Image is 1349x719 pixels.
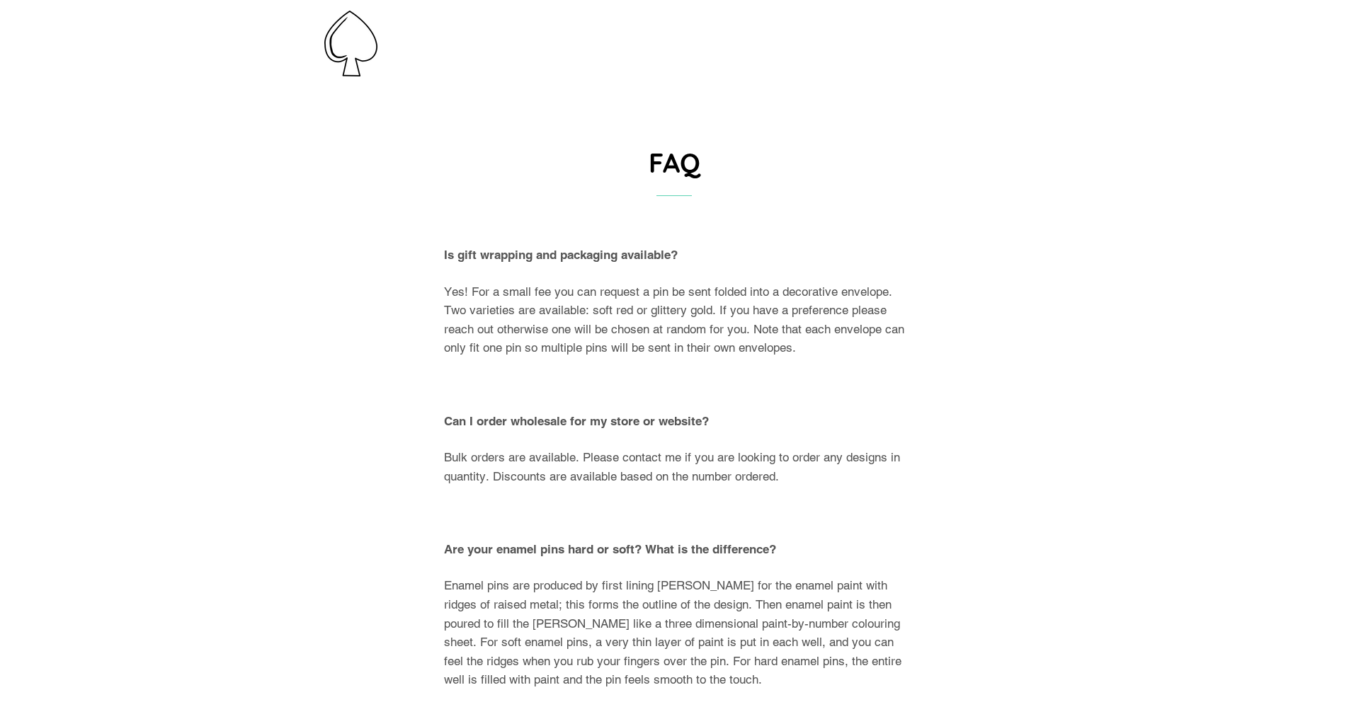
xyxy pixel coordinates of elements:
[384,144,964,181] h1: FAQ
[444,450,900,483] span: Bulk orders are available. Please contact me if you are looking to order any designs in quantity....
[444,284,904,355] span: Yes! For a small fee you can request a pin be sent folded into a decorative envelope. Two varieti...
[444,414,709,428] strong: Can I order wholesale for my store or website?
[444,542,776,556] strong: Are your enamel pins hard or soft? What is the difference?
[444,248,678,262] strong: Is gift wrapping and packaging available?
[444,578,901,686] span: Enamel pins are produced by first lining [PERSON_NAME] for the enamel paint with ridges of raised...
[324,11,377,76] img: Pin-Ace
